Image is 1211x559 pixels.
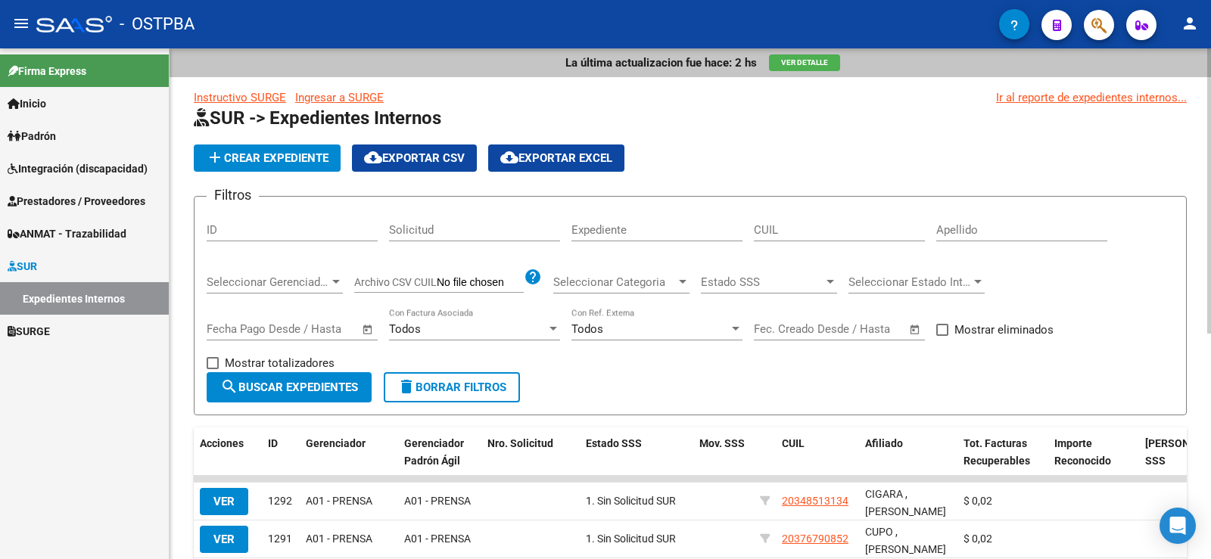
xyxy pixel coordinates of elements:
span: A01 - PRENSA [306,533,372,545]
span: Seleccionar Gerenciador [207,275,329,289]
button: Ver Detalle [769,54,840,71]
mat-icon: menu [12,14,30,33]
mat-icon: cloud_download [364,148,382,166]
span: Estado SSS [701,275,823,289]
span: 1. Sin Solicitud SUR [586,533,676,545]
span: 1. Sin Solicitud SUR [586,495,676,507]
datatable-header-cell: Gerenciador [300,427,398,477]
button: Crear Expediente [194,144,341,172]
input: Fecha inicio [207,322,268,336]
span: Todos [389,322,421,336]
datatable-header-cell: Acciones [194,427,262,477]
mat-icon: add [206,148,224,166]
span: VER [213,533,235,546]
datatable-header-cell: Gerenciador Padrón Ágil [398,427,481,477]
span: Borrar Filtros [397,380,506,394]
span: Seleccionar Estado Interno [848,275,971,289]
span: Prestadores / Proveedores [8,193,145,210]
span: Firma Express [8,63,86,79]
span: Estado SSS [586,437,642,449]
span: SURGE [8,323,50,340]
span: SUR -> Expedientes Internos [194,107,441,129]
span: $ 0,02 [964,533,992,545]
datatable-header-cell: ID [262,427,300,477]
span: $ 0,02 [964,495,992,507]
mat-icon: help [524,268,542,286]
input: Fecha fin [282,322,355,336]
span: Mostrar eliminados [954,321,1054,339]
datatable-header-cell: Importe Reconocido [1048,427,1139,477]
mat-icon: person [1181,14,1199,33]
span: Todos [571,322,603,336]
button: Borrar Filtros [384,372,520,402]
span: Inicio [8,95,46,112]
h3: Filtros [207,185,259,206]
span: Nro. Solicitud [487,437,553,449]
button: Exportar EXCEL [488,144,624,172]
button: Open calendar [360,321,377,338]
span: - OSTPBA [120,8,195,41]
span: Padrón [8,128,56,144]
span: A01 - PRENSA [404,495,471,507]
span: Seleccionar Categoria [553,275,676,289]
span: Ver Detalle [781,58,828,67]
span: 20348513134 [782,495,848,507]
span: Mov. SSS [699,437,745,449]
datatable-header-cell: Nro. Solicitud [481,427,580,477]
datatable-header-cell: Estado SSS [580,427,693,477]
datatable-header-cell: Mov. SSS [693,427,754,477]
div: Open Intercom Messenger [1160,508,1196,544]
a: Ingresar a SURGE [295,91,384,104]
span: CIGARA , [PERSON_NAME] [865,488,946,517]
input: Fecha fin [829,322,902,336]
span: Tot. Facturas Recuperables [964,437,1030,467]
span: Acciones [200,437,244,449]
button: Exportar CSV [352,144,477,172]
mat-icon: search [220,377,238,396]
span: 1291 [268,533,292,545]
span: ANMAT - Trazabilidad [8,225,126,242]
span: Buscar Expedientes [220,380,358,394]
input: Fecha inicio [754,322,815,336]
datatable-header-cell: Afiliado [859,427,957,477]
button: Open calendar [907,321,924,338]
span: Gerenciador Padrón Ágil [404,437,464,467]
span: SUR [8,258,37,275]
input: Archivo CSV CUIL [437,276,524,290]
span: Gerenciador [306,437,366,449]
button: Buscar Expedientes [207,372,372,402]
a: Ir al reporte de expedientes internos... [996,89,1187,106]
datatable-header-cell: CUIL [776,427,859,477]
span: CUIL [782,437,805,449]
p: La última actualizacion fue hace: 2 hs [565,54,757,71]
datatable-header-cell: Tot. Facturas Recuperables [957,427,1048,477]
span: 20376790852 [782,533,848,545]
span: A01 - PRENSA [306,495,372,507]
span: Archivo CSV CUIL [354,276,437,288]
span: A01 - PRENSA [404,533,471,545]
mat-icon: cloud_download [500,148,518,166]
button: VER [200,526,248,553]
span: Importe Reconocido [1054,437,1111,467]
button: VER [200,488,248,515]
span: Exportar EXCEL [500,151,612,165]
span: Integración (discapacidad) [8,160,148,177]
mat-icon: delete [397,377,416,396]
span: Exportar CSV [364,151,465,165]
span: Mostrar totalizadores [225,354,335,372]
span: VER [213,495,235,508]
a: Instructivo SURGE [194,91,286,104]
span: 1292 [268,495,292,507]
span: Afiliado [865,437,903,449]
span: ID [268,437,278,449]
span: CUPO , [PERSON_NAME] [865,526,946,555]
span: Crear Expediente [206,151,328,165]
